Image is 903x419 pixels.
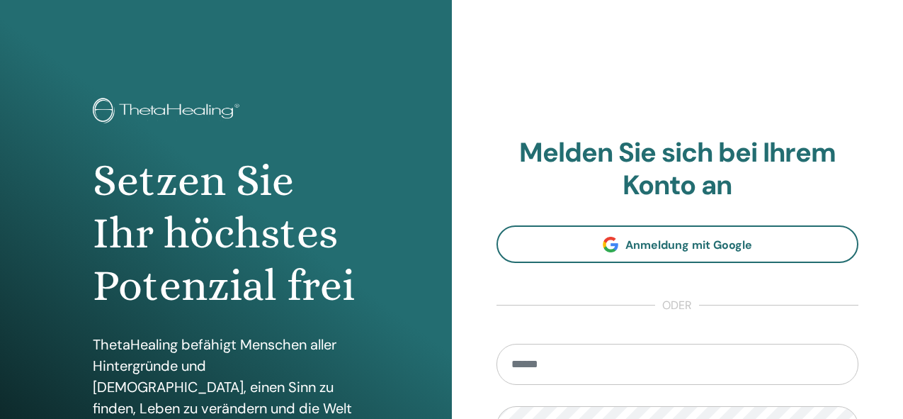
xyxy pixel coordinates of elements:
span: oder [655,297,699,314]
h2: Melden Sie sich bei Ihrem Konto an [496,137,859,201]
span: Anmeldung mit Google [625,238,752,252]
a: Anmeldung mit Google [496,225,859,263]
h1: Setzen Sie Ihr höchstes Potenzial frei [93,155,358,313]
